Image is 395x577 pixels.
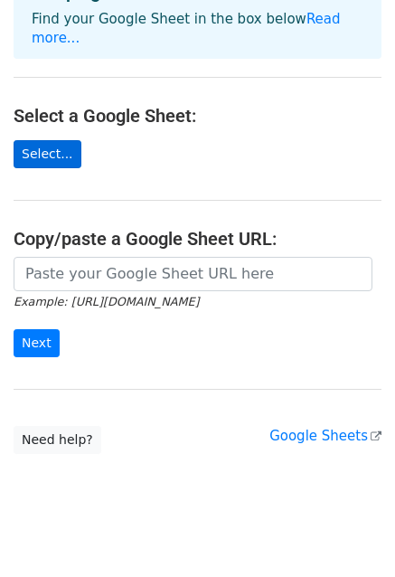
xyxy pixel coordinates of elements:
a: Select... [14,140,81,168]
p: Find your Google Sheet in the box below [32,10,363,48]
h4: Copy/paste a Google Sheet URL: [14,228,381,250]
iframe: Chat Widget [305,490,395,577]
small: Example: [URL][DOMAIN_NAME] [14,295,199,308]
input: Next [14,329,60,357]
h4: Select a Google Sheet: [14,105,381,127]
a: Google Sheets [269,428,381,444]
a: Read more... [32,11,341,46]
a: Need help? [14,426,101,454]
input: Paste your Google Sheet URL here [14,257,372,291]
